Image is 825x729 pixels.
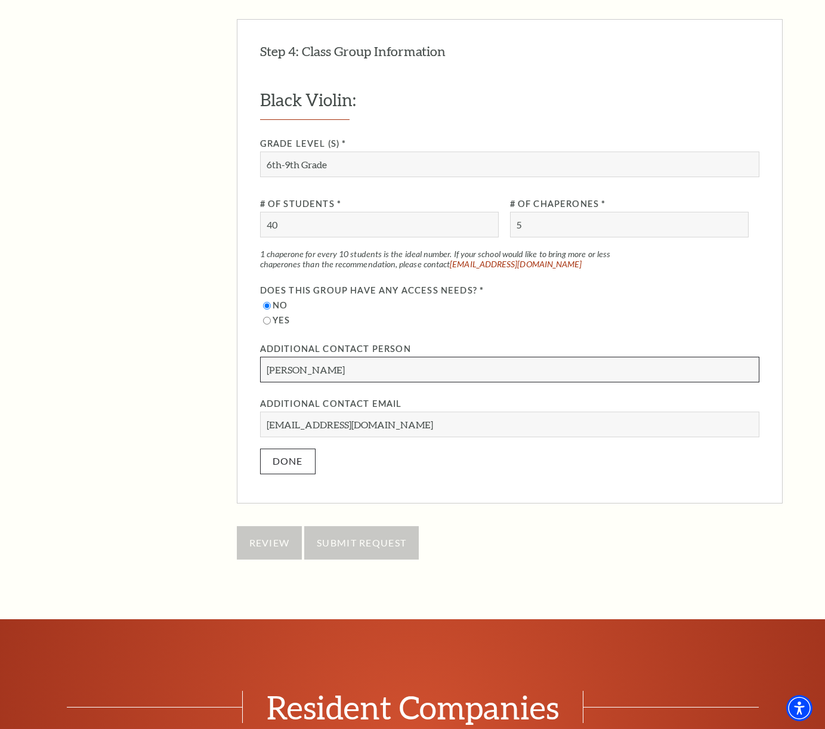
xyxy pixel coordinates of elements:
h3: Step 4: Class Group Information [260,42,446,61]
input: REVIEW [237,526,302,560]
div: Accessibility Menu [786,695,812,721]
label: No [260,298,759,313]
h2: Black Violin: [260,89,759,120]
input: # of Chaperones * [510,212,749,237]
label: Grade Level (s) * [260,137,759,152]
label: Additional Contact Email [260,397,759,412]
input: Additional Contact Person [260,357,759,382]
input: Yes [263,317,271,325]
input: Button [304,526,419,560]
label: Yes [260,313,759,328]
input: # of Students * [260,212,499,237]
label: Additional Contact Person [260,342,759,357]
label: # of Chaperones * [510,197,749,212]
button: Done [260,449,316,474]
label: Does this group have any access needs? * [260,283,759,298]
span: Resident Companies [242,691,583,723]
p: 1 chaperone for every 10 students is the ideal number. If your school would like to bring more or... [260,249,648,269]
input: Grade Level (s) * [260,152,759,177]
a: [EMAIL_ADDRESS][DOMAIN_NAME] [450,259,582,269]
input: No [263,302,271,310]
label: # of Students * [260,197,499,212]
input: Additional Contact Email [260,412,759,437]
